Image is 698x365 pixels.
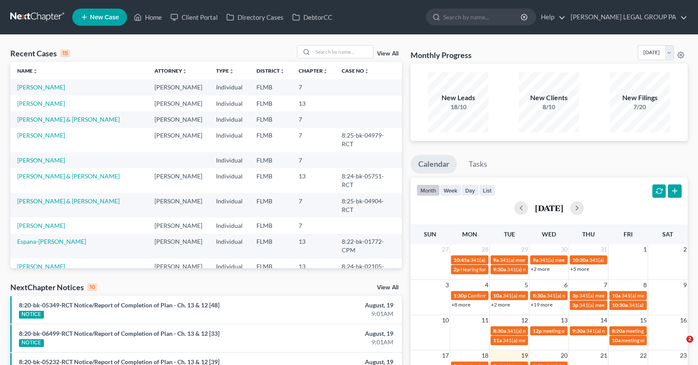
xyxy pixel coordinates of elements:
[342,67,369,74] a: Case Nounfold_more
[90,14,119,21] span: New Case
[642,280,648,290] span: 8
[612,328,625,334] span: 8:20a
[461,155,495,174] a: Tasks
[443,9,522,25] input: Search by name...
[507,328,636,334] span: 341(a) meeting for [PERSON_NAME] & [PERSON_NAME]
[445,280,450,290] span: 3
[468,292,565,299] span: Confirmation hearing for [PERSON_NAME]
[520,315,529,325] span: 12
[610,93,670,103] div: New Filings
[610,103,670,111] div: 7/20
[335,258,402,283] td: 8:24-bk-02105-CPM
[493,266,506,273] span: 9:30a
[313,46,373,58] input: Search by name...
[335,193,402,218] td: 8:25-bk-04904-RCT
[292,168,335,193] td: 13
[683,244,688,255] span: 2
[639,350,648,361] span: 22
[19,339,44,347] div: NOTICE
[547,292,630,299] span: 341(a) meeting for [PERSON_NAME]
[148,193,209,218] td: [PERSON_NAME]
[377,51,398,57] a: View All
[292,234,335,258] td: 13
[642,244,648,255] span: 1
[148,95,209,111] td: [PERSON_NAME]
[504,230,515,238] span: Tue
[250,218,292,233] td: FLMB
[19,301,219,309] a: 8:20-bk-05349-RCT Notice/Report of Completion of Plan - Ch. 13 & 12 [48]
[148,234,209,258] td: [PERSON_NAME]
[60,49,70,57] div: 15
[148,79,209,95] td: [PERSON_NAME]
[10,48,70,58] div: Recent Cases
[17,100,65,107] a: [PERSON_NAME]
[531,301,553,308] a: +19 more
[250,152,292,168] td: FLMB
[17,67,38,74] a: Nameunfold_more
[460,266,528,273] span: Hearing for [PERSON_NAME]
[10,282,97,292] div: NextChapter Notices
[17,116,120,123] a: [PERSON_NAME] & [PERSON_NAME]
[222,9,288,25] a: Directory Cases
[428,103,488,111] div: 18/10
[493,257,499,263] span: 9a
[280,69,285,74] i: unfold_more
[579,292,662,299] span: 341(a) meeting for [PERSON_NAME]
[484,280,489,290] span: 4
[491,301,510,308] a: +2 more
[250,168,292,193] td: FLMB
[17,172,120,180] a: [PERSON_NAME] & [PERSON_NAME]
[493,328,506,334] span: 8:30a
[507,266,590,273] span: 341(a) meeting for [PERSON_NAME]
[148,258,209,283] td: [PERSON_NAME]
[209,152,250,168] td: Individual
[542,230,556,238] span: Wed
[323,69,328,74] i: unfold_more
[364,69,369,74] i: unfold_more
[166,9,222,25] a: Client Portal
[209,95,250,111] td: Individual
[335,168,402,193] td: 8:24-bk-05751-RCT
[250,128,292,152] td: FLMB
[572,292,578,299] span: 3p
[17,132,65,139] a: [PERSON_NAME]
[17,238,86,245] a: Espana-[PERSON_NAME]
[292,95,335,111] td: 13
[148,168,209,193] td: [PERSON_NAME]
[503,292,586,299] span: 341(a) meeting for [PERSON_NAME]
[440,184,461,196] button: week
[411,50,472,60] h3: Monthly Progress
[209,193,250,218] td: Individual
[335,128,402,152] td: 8:25-bk-04979-RCT
[377,285,398,291] a: View All
[454,292,467,299] span: 1:30p
[292,258,335,283] td: 13
[572,257,588,263] span: 10:30a
[292,152,335,168] td: 7
[130,9,166,25] a: Home
[17,197,120,205] a: [PERSON_NAME] & [PERSON_NAME]
[441,350,450,361] span: 17
[572,328,585,334] span: 9:30a
[570,266,589,272] a: +5 more
[500,257,583,263] span: 341(a) meeting for [PERSON_NAME]
[441,244,450,255] span: 27
[182,69,187,74] i: unfold_more
[531,266,550,272] a: +2 more
[603,280,608,290] span: 7
[519,93,579,103] div: New Clients
[599,244,608,255] span: 31
[256,67,285,74] a: Districtunfold_more
[535,203,563,212] h2: [DATE]
[250,95,292,111] td: FLMB
[148,111,209,127] td: [PERSON_NAME]
[493,292,502,299] span: 10a
[17,222,65,229] a: [PERSON_NAME]
[428,93,488,103] div: New Leads
[493,337,502,344] span: 11a
[454,257,469,263] span: 10:45a
[560,315,568,325] span: 13
[612,337,621,344] span: 10a
[599,315,608,325] span: 14
[148,218,209,233] td: [PERSON_NAME]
